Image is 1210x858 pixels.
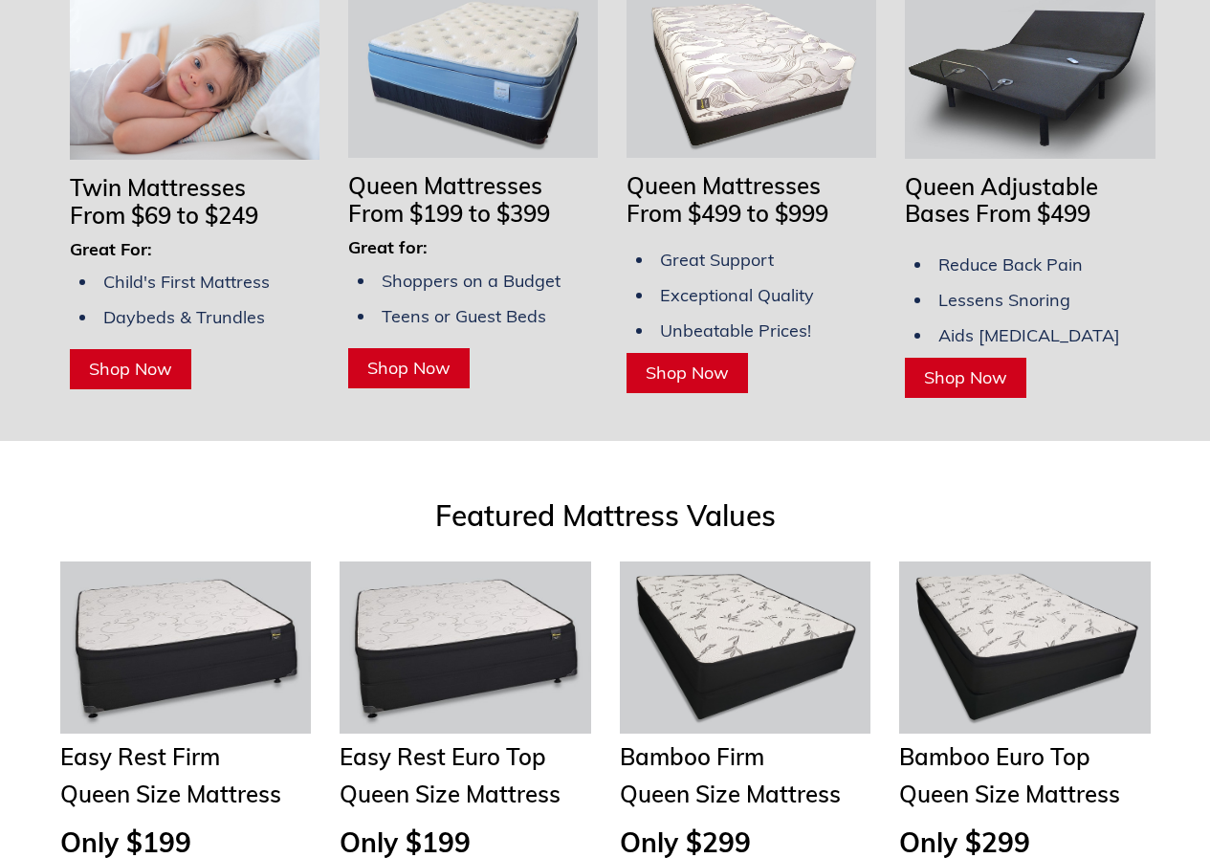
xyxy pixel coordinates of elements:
[60,742,220,771] span: Easy Rest Firm
[924,366,1007,388] span: Shop Now
[340,742,546,771] span: Easy Rest Euro Top
[70,238,152,260] span: Great For:
[660,284,814,306] span: Exceptional Quality
[899,561,1151,734] img: Adjustable Bases Starting at $379
[938,253,1083,275] span: Reduce Back Pain
[348,199,550,228] span: From $199 to $399
[348,171,542,200] span: Queen Mattresses
[60,561,312,734] img: Twin Mattresses From $69 to $169
[627,171,821,200] span: Queen Mattresses
[938,324,1120,346] span: Aids [MEDICAL_DATA]
[70,173,246,202] span: Twin Mattresses
[348,348,470,388] a: Shop Now
[620,780,841,808] span: Queen Size Mattress
[60,780,281,808] span: Queen Size Mattress
[103,271,270,293] span: Child's First Mattress
[899,742,1090,771] span: Bamboo Euro Top
[620,742,764,771] span: Bamboo Firm
[70,349,191,389] a: Shop Now
[660,319,811,341] span: Unbeatable Prices!
[367,357,451,379] span: Shop Now
[70,201,258,230] span: From $69 to $249
[340,561,591,734] img: Twin Mattresses From $69 to $169
[646,362,729,384] span: Shop Now
[660,249,774,271] span: Great Support
[382,270,561,292] span: Shoppers on a Budget
[899,780,1120,808] span: Queen Size Mattress
[620,561,871,734] img: Queen Mattresses From $449 to $949
[348,236,428,258] span: Great for:
[905,172,1098,229] span: Queen Adjustable Bases From $499
[905,358,1026,398] a: Shop Now
[938,289,1070,311] span: Lessens Snoring
[103,306,265,328] span: Daybeds & Trundles
[340,780,561,808] span: Queen Size Mattress
[89,358,172,380] span: Shop Now
[627,199,828,228] span: From $499 to $999
[435,497,776,534] span: Featured Mattress Values
[627,353,748,393] a: Shop Now
[382,305,546,327] span: Teens or Guest Beds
